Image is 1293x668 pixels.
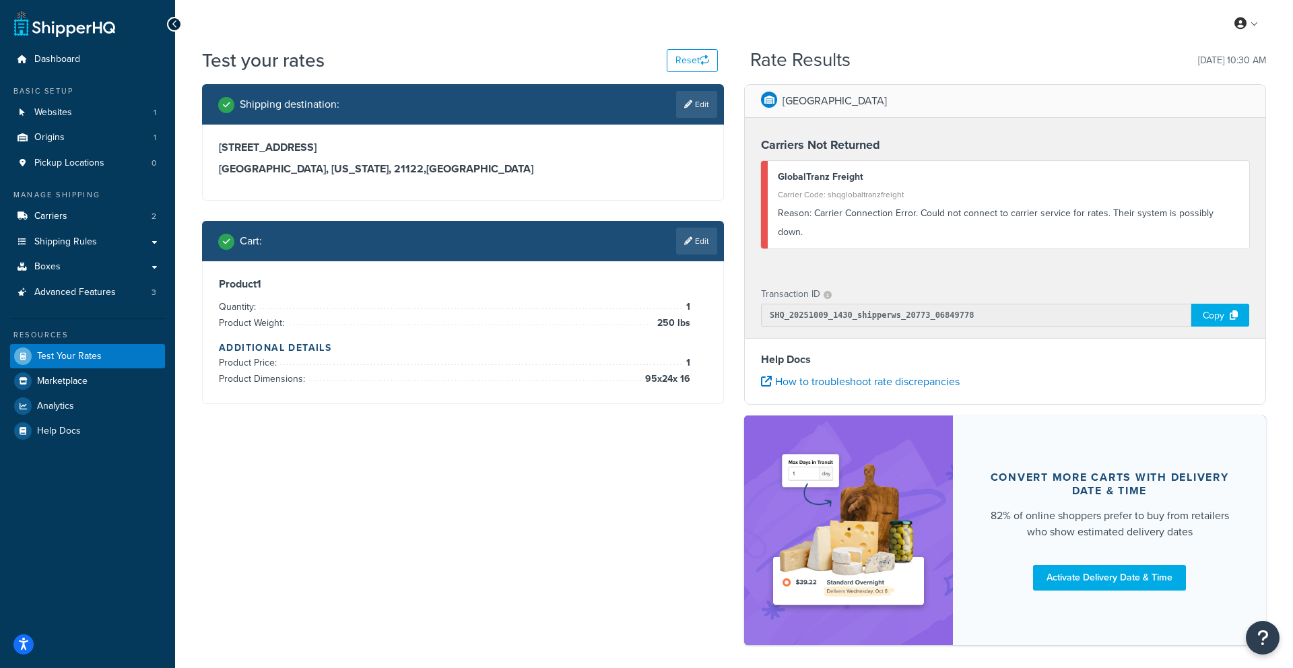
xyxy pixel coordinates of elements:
[154,132,156,143] span: 1
[37,351,102,362] span: Test Your Rates
[219,300,259,314] span: Quantity:
[761,136,880,154] strong: Carriers Not Returned
[778,204,1239,242] div: Carrier Connection Error. Could not connect to carrier service for rates. Their system is possibl...
[10,151,165,176] li: Pickup Locations
[764,436,933,625] img: feature-image-ddt-36eae7f7280da8017bfb280eaccd9c446f90b1fe08728e4019434db127062ab4.png
[10,151,165,176] a: Pickup Locations0
[10,47,165,72] a: Dashboard
[10,204,165,229] a: Carriers2
[778,168,1239,187] div: GlobalTranz Freight
[10,280,165,305] li: Advanced Features
[10,125,165,150] li: Origins
[219,162,707,176] h3: [GEOGRAPHIC_DATA], [US_STATE], 21122 , [GEOGRAPHIC_DATA]
[34,211,67,222] span: Carriers
[10,189,165,201] div: Manage Shipping
[34,107,72,119] span: Websites
[654,315,690,331] span: 250 lbs
[10,369,165,393] a: Marketplace
[10,100,165,125] a: Websites1
[240,235,262,247] h2: Cart :
[10,204,165,229] li: Carriers
[37,426,81,437] span: Help Docs
[750,50,851,71] h2: Rate Results
[152,211,156,222] span: 2
[34,158,104,169] span: Pickup Locations
[219,372,308,386] span: Product Dimensions:
[34,261,61,273] span: Boxes
[683,299,690,315] span: 1
[10,100,165,125] li: Websites
[985,508,1234,540] div: 82% of online shoppers prefer to buy from retailers who show estimated delivery dates
[1198,51,1266,70] p: [DATE] 10:30 AM
[219,356,280,370] span: Product Price:
[34,54,80,65] span: Dashboard
[676,91,717,118] a: Edit
[1246,621,1280,655] button: Open Resource Center
[778,185,1239,204] div: Carrier Code: shqglobaltranzfreight
[154,107,156,119] span: 1
[1191,304,1249,327] div: Copy
[37,401,74,412] span: Analytics
[10,125,165,150] a: Origins1
[34,287,116,298] span: Advanced Features
[202,47,325,73] h1: Test your rates
[761,352,1249,368] h4: Help Docs
[152,287,156,298] span: 3
[219,341,707,355] h4: Additional Details
[761,285,820,304] p: Transaction ID
[778,206,811,220] span: Reason:
[219,316,288,330] span: Product Weight:
[985,471,1234,498] div: Convert more carts with delivery date & time
[676,228,717,255] a: Edit
[10,230,165,255] a: Shipping Rules
[34,132,65,143] span: Origins
[761,374,960,389] a: How to troubleshoot rate discrepancies
[642,371,690,387] span: 95 x 24 x 16
[240,98,339,110] h2: Shipping destination :
[10,86,165,97] div: Basic Setup
[783,92,887,110] p: [GEOGRAPHIC_DATA]
[10,255,165,279] a: Boxes
[34,236,97,248] span: Shipping Rules
[37,376,88,387] span: Marketplace
[219,277,707,291] h3: Product 1
[10,329,165,341] div: Resources
[667,49,718,72] button: Reset
[10,419,165,443] a: Help Docs
[152,158,156,169] span: 0
[10,280,165,305] a: Advanced Features3
[10,344,165,368] a: Test Your Rates
[1033,565,1186,591] a: Activate Delivery Date & Time
[683,355,690,371] span: 1
[219,141,707,154] h3: [STREET_ADDRESS]
[10,394,165,418] a: Analytics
